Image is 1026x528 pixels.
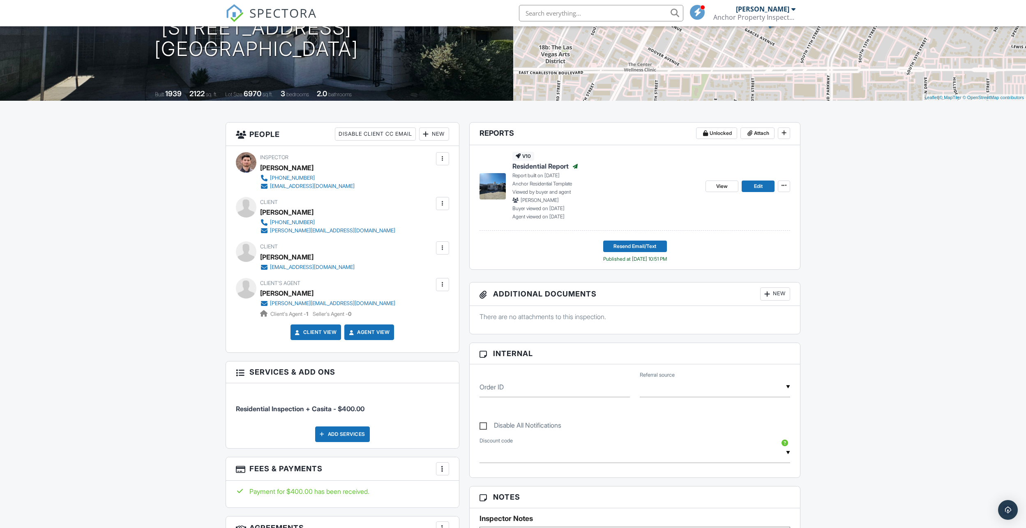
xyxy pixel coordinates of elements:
span: bathrooms [328,91,352,97]
a: [PHONE_NUMBER] [260,174,355,182]
span: Seller's Agent - [313,311,351,317]
label: Order ID [480,382,504,391]
div: Add Services [315,426,370,442]
h3: Additional Documents [470,283,800,306]
a: [EMAIL_ADDRESS][DOMAIN_NAME] [260,182,355,190]
div: Anchor Property Inspections [713,13,795,21]
div: [PHONE_NUMBER] [270,219,315,226]
div: 6970 [244,89,261,98]
span: bedrooms [286,91,309,97]
label: Referral source [640,371,675,379]
div: [EMAIL_ADDRESS][DOMAIN_NAME] [270,183,355,190]
div: New [419,127,449,141]
div: [PERSON_NAME] [260,251,314,263]
div: [PERSON_NAME] [260,162,314,174]
div: 2.0 [317,89,327,98]
a: © MapTiler [939,95,961,100]
a: [PERSON_NAME][EMAIL_ADDRESS][DOMAIN_NAME] [260,299,395,308]
div: 3 [281,89,285,98]
h3: Services & Add ons [226,361,459,383]
label: Disable All Notifications [480,421,561,432]
img: The Best Home Inspection Software - Spectora [226,4,244,22]
a: © OpenStreetMap contributors [963,95,1024,100]
div: 2122 [189,89,205,98]
strong: 1 [306,311,308,317]
h5: Inspector Notes [480,514,791,523]
a: Leaflet [925,95,938,100]
div: Open Intercom Messenger [998,500,1018,520]
a: [EMAIL_ADDRESS][DOMAIN_NAME] [260,263,355,271]
span: Client's Agent - [270,311,309,317]
div: [PERSON_NAME][EMAIL_ADDRESS][DOMAIN_NAME] [270,227,395,234]
span: sq.ft. [263,91,273,97]
span: Built [155,91,164,97]
p: There are no attachments to this inspection. [480,312,791,321]
h3: Notes [470,486,800,508]
div: New [760,287,790,301]
span: Residential Inspection + Casita - $400.00 [236,405,364,413]
a: SPECTORA [226,11,317,28]
h3: Fees & Payments [226,457,459,481]
div: [PHONE_NUMBER] [270,175,315,181]
label: Discount code [480,437,513,445]
div: [PERSON_NAME] [260,206,314,218]
span: SPECTORA [249,4,317,21]
div: [EMAIL_ADDRESS][DOMAIN_NAME] [270,264,355,271]
a: [PERSON_NAME][EMAIL_ADDRESS][DOMAIN_NAME] [260,227,395,235]
a: Client View [293,328,337,336]
div: Payment for $400.00 has been received. [236,487,449,496]
div: [PERSON_NAME][EMAIL_ADDRESS][DOMAIN_NAME] [270,300,395,307]
div: | [922,94,1026,101]
strong: 0 [348,311,351,317]
div: [PERSON_NAME] [736,5,789,13]
h3: Internal [470,343,800,364]
div: Disable Client CC Email [335,127,416,141]
span: sq. ft. [206,91,217,97]
span: Lot Size [225,91,242,97]
h1: [STREET_ADDRESS] [GEOGRAPHIC_DATA] [154,17,358,60]
a: [PERSON_NAME] [260,287,314,299]
span: Client [260,199,278,205]
input: Search everything... [519,5,683,21]
span: Inspector [260,154,288,160]
a: [PHONE_NUMBER] [260,218,395,227]
div: 1939 [165,89,182,98]
a: Agent View [347,328,390,336]
span: Client [260,243,278,250]
h3: People [226,123,459,146]
span: Client's Agent [260,280,300,286]
li: Manual fee: Residential Inspection + Casita [236,389,449,420]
